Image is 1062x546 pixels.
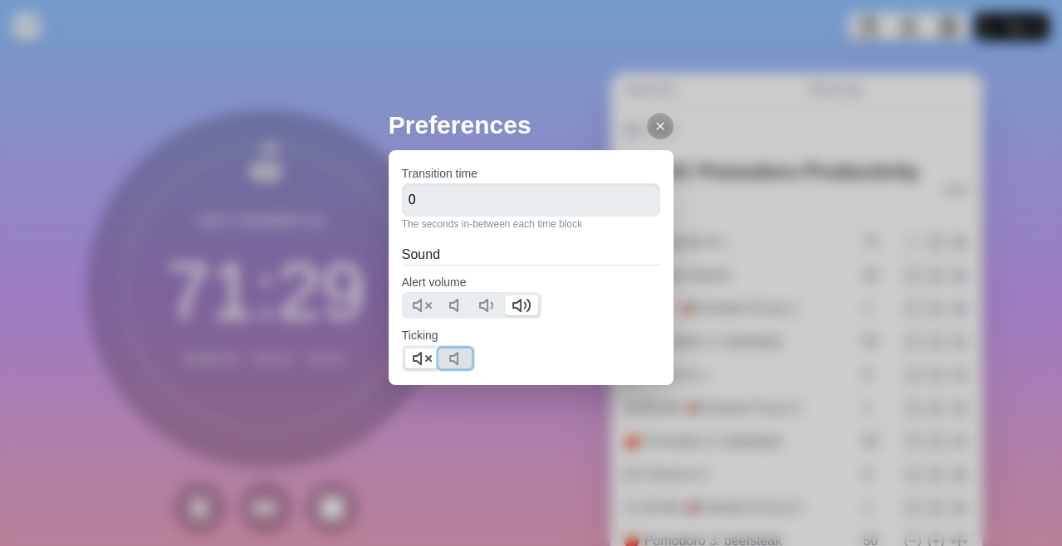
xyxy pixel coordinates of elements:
[402,329,438,342] label: Ticking
[402,217,661,232] p: The seconds in-between each time block
[402,275,467,289] label: Alert volume
[389,106,674,144] h2: Preferences
[402,167,477,180] label: Transition time
[402,245,661,265] h2: Sound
